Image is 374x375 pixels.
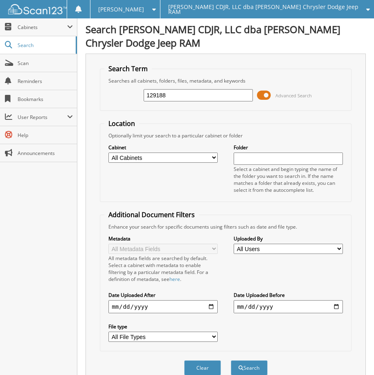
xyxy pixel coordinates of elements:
[18,24,67,31] span: Cabinets
[104,223,347,230] div: Enhance your search for specific documents using filters such as date and file type.
[104,132,347,139] div: Optionally limit your search to a particular cabinet or folder
[108,292,218,299] label: Date Uploaded After
[234,300,343,313] input: end
[98,7,144,12] span: [PERSON_NAME]
[104,64,152,73] legend: Search Term
[234,166,343,193] div: Select a cabinet and begin typing the name of the folder you want to search in. If the name match...
[108,255,218,283] div: All metadata fields are searched by default. Select a cabinet with metadata to enable filtering b...
[234,144,343,151] label: Folder
[18,78,73,85] span: Reminders
[169,276,180,283] a: here
[86,22,366,49] h1: Search [PERSON_NAME] CDJR, LLC dba [PERSON_NAME] Chrysler Dodge Jeep RAM
[108,300,218,313] input: start
[108,235,218,242] label: Metadata
[104,210,199,219] legend: Additional Document Filters
[108,144,218,151] label: Cabinet
[104,119,139,128] legend: Location
[8,4,67,15] img: scan123-logo-white.svg
[234,235,343,242] label: Uploaded By
[18,96,73,103] span: Bookmarks
[168,4,358,14] span: [PERSON_NAME] CDJR, LLC dba [PERSON_NAME] Chrysler Dodge Jeep RAM
[333,336,374,375] iframe: Chat Widget
[18,114,67,121] span: User Reports
[18,42,72,49] span: Search
[18,150,73,157] span: Announcements
[275,92,312,99] span: Advanced Search
[18,60,73,67] span: Scan
[108,323,218,330] label: File type
[18,132,73,139] span: Help
[104,77,347,84] div: Searches all cabinets, folders, files, metadata, and keywords
[234,292,343,299] label: Date Uploaded Before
